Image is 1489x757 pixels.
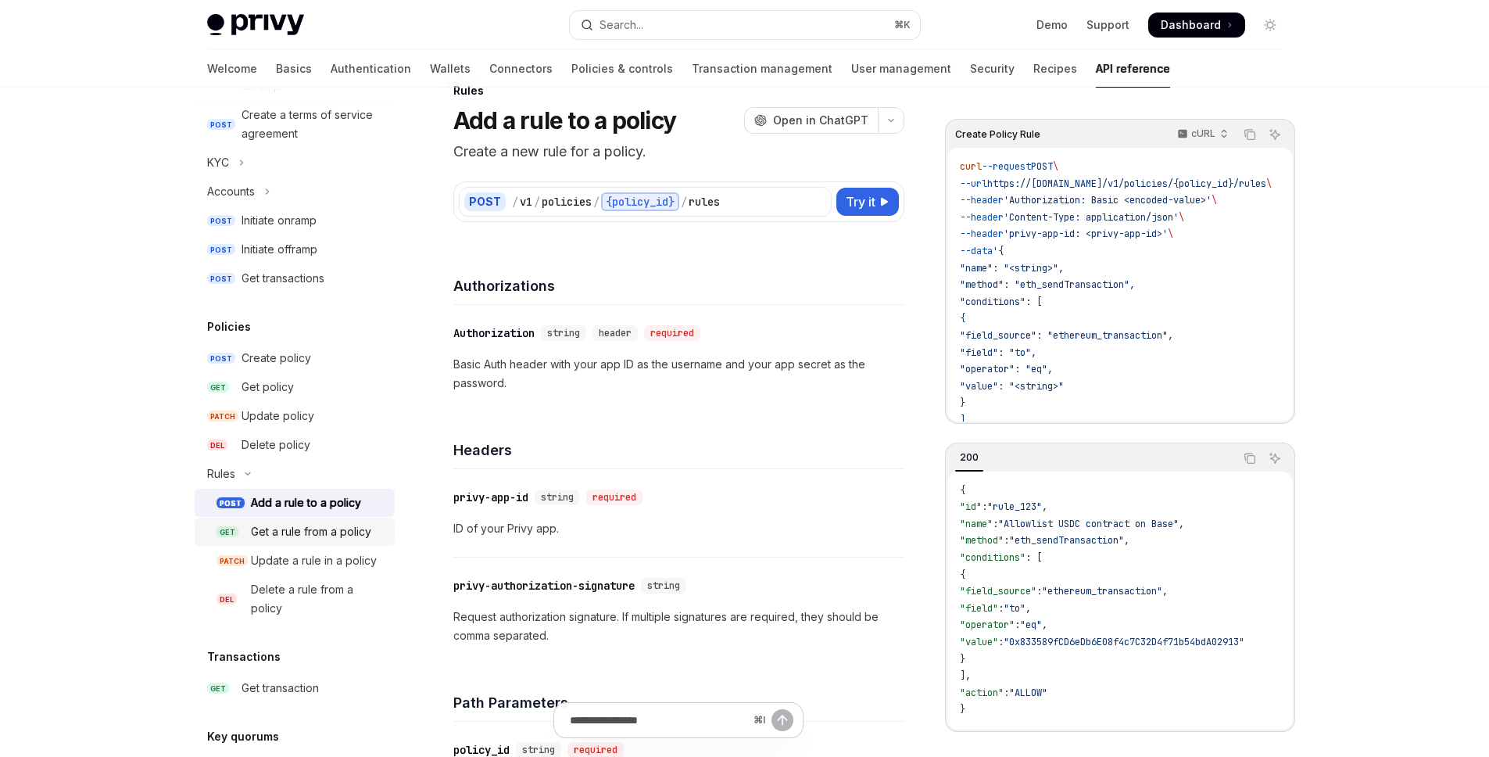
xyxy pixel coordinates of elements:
[453,355,904,393] p: Basic Auth header with your app ID as the username and your app secret as the password.
[534,194,540,210] div: /
[987,500,1042,513] span: "rule_123"
[242,436,310,454] div: Delete policy
[1025,551,1042,564] span: : [
[1191,127,1215,140] p: cURL
[1009,687,1047,699] span: "ALLOW"
[960,296,1042,308] span: "conditions": [
[207,411,238,422] span: PATCH
[453,490,528,505] div: privy-app-id
[1265,124,1285,145] button: Ask AI
[1042,500,1047,513] span: ,
[195,576,395,622] a: DELDelete a rule from a policy
[689,194,720,210] div: rules
[960,329,1173,342] span: "field_source": "ethereum_transaction",
[960,500,982,513] span: "id"
[960,518,993,530] span: "name"
[970,50,1015,88] a: Security
[242,679,319,698] div: Get transaction
[960,602,998,615] span: "field"
[982,500,987,513] span: :
[453,141,904,163] p: Create a new rule for a policy.
[453,83,904,99] div: Rules
[195,674,395,702] a: GETGet transaction
[960,636,998,648] span: "value"
[960,262,1064,274] span: "name": "<string>",
[207,215,235,227] span: POST
[960,396,965,409] span: }
[894,19,911,31] span: ⌘ K
[195,431,395,459] a: DELDelete policy
[207,439,227,451] span: DEL
[217,555,248,567] span: PATCH
[207,465,235,483] div: Rules
[681,194,687,210] div: /
[960,346,1036,359] span: "field": "to",
[1020,619,1042,631] span: "eq"
[998,518,1179,530] span: "Allowlist USDC contract on Base"
[851,50,951,88] a: User management
[430,50,471,88] a: Wallets
[217,594,237,605] span: DEL
[542,194,592,210] div: policies
[960,569,965,581] span: {
[960,703,965,716] span: }
[1004,194,1212,206] span: 'Authorization: Basic <encoded-value>'
[1042,619,1047,631] span: ,
[960,380,1064,393] span: "value": "<string>"
[960,414,971,426] span: ],
[960,245,993,257] span: --data
[998,636,1004,648] span: :
[1179,518,1184,530] span: ,
[207,119,235,131] span: POST
[489,50,553,88] a: Connectors
[195,101,395,148] a: POSTCreate a terms of service agreement
[570,11,920,39] button: Open search
[453,325,535,341] div: Authorization
[453,106,677,135] h1: Add a rule to a policy
[276,50,312,88] a: Basics
[987,178,1266,190] span: https://[DOMAIN_NAME]/v1/policies/{policy_id}/rules
[541,491,574,504] span: string
[1240,448,1260,468] button: Copy the contents from the code block
[998,602,1004,615] span: :
[207,353,235,364] span: POST
[1265,448,1285,468] button: Ask AI
[453,608,904,645] p: Request authorization signature. If multiple signatures are required, they should be comma separa...
[547,327,580,339] span: string
[1179,211,1184,224] span: \
[960,484,965,497] span: {
[1161,17,1221,33] span: Dashboard
[836,188,899,216] button: Try it
[960,687,1004,699] span: "action"
[195,518,395,546] a: GETGet a rule from a policy
[207,727,279,746] h5: Key quorums
[195,489,395,517] a: POSTAdd a rule to a policy
[1036,17,1068,33] a: Demo
[601,192,679,211] div: {policy_id}
[195,149,395,177] button: Toggle KYC section
[242,211,317,230] div: Initiate onramp
[1162,585,1168,597] span: ,
[251,580,385,618] div: Delete a rule from a policy
[993,245,1004,257] span: '{
[571,50,673,88] a: Policies & controls
[647,579,680,592] span: string
[195,402,395,430] a: PATCHUpdate policy
[1004,534,1009,547] span: :
[1004,211,1179,224] span: 'Content-Type: application/json'
[960,228,1004,240] span: --header
[242,106,385,143] div: Create a terms of service agreement
[960,278,1135,291] span: "method": "eth_sendTransaction",
[960,585,1036,597] span: "field_source"
[960,551,1025,564] span: "conditions"
[207,273,235,285] span: POST
[846,192,875,211] span: Try it
[242,349,311,368] div: Create policy
[207,50,257,88] a: Welcome
[1036,585,1042,597] span: :
[242,240,317,259] div: Initiate offramp
[1258,13,1283,38] button: Toggle dark mode
[1124,534,1129,547] span: ,
[1240,124,1260,145] button: Copy the contents from the code block
[960,211,1004,224] span: --header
